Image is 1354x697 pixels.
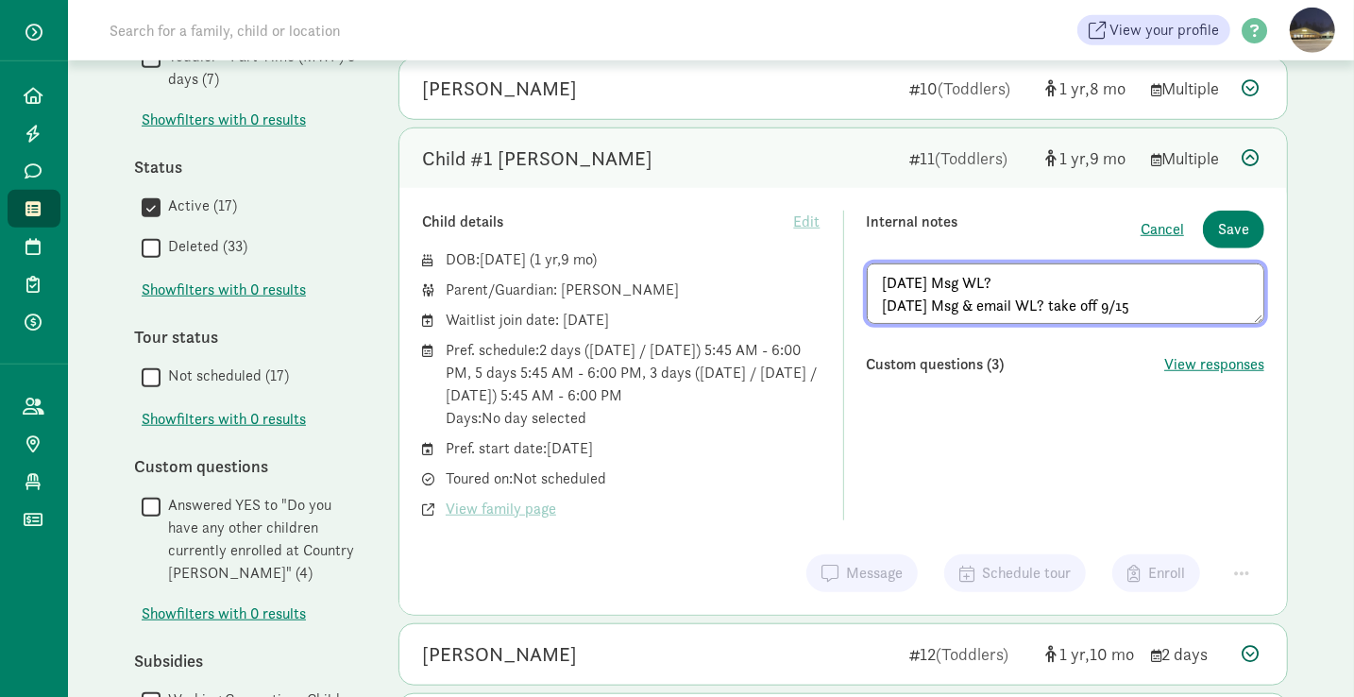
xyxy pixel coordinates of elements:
[909,76,1030,101] div: 10
[1045,76,1136,101] div: [object Object]
[909,145,1030,171] div: 11
[1151,76,1227,101] div: Multiple
[161,365,289,387] label: Not scheduled (17)
[935,147,1007,169] span: (Toddlers)
[1164,353,1264,376] button: View responses
[446,248,821,271] div: DOB: ( )
[1045,145,1136,171] div: [object Object]
[1148,562,1185,585] span: Enroll
[422,74,577,104] div: Nina R
[1059,77,1090,99] span: 1
[1109,19,1219,42] span: View your profile
[480,249,526,269] span: [DATE]
[846,562,903,585] span: Message
[1090,643,1134,665] span: 10
[867,211,1142,248] div: Internal notes
[938,77,1010,99] span: (Toddlers)
[161,195,237,217] label: Active (17)
[422,211,794,233] div: Child details
[909,641,1030,667] div: 12
[944,554,1086,592] button: Schedule tour
[1203,211,1264,248] button: Save
[1045,641,1136,667] div: [object Object]
[161,45,361,91] label: Toddler - Part Time (MWF) 3 days (7)
[142,279,306,301] button: Showfilters with 0 results
[98,11,628,49] input: Search for a family, child or location
[446,498,556,520] span: View family page
[534,249,561,269] span: 1
[561,249,592,269] span: 9
[867,353,1165,376] div: Custom questions (3)
[134,324,361,349] div: Tour status
[134,453,361,479] div: Custom questions
[446,467,821,490] div: Toured on: Not scheduled
[446,437,821,460] div: Pref. start date: [DATE]
[446,339,821,430] div: Pref. schedule: 2 days ([DATE] / [DATE]) 5:45 AM - 6:00 PM, 5 days 5:45 AM - 6:00 PM, 3 days ([DA...
[1218,218,1249,241] span: Save
[142,603,306,625] span: Show filters with 0 results
[134,154,361,179] div: Status
[142,109,306,131] span: Show filters with 0 results
[422,639,577,670] div: Keeley Alden
[161,494,361,585] label: Answered YES to "Do you have any other children currently enrolled at Country [PERSON_NAME]" (4)
[1059,147,1090,169] span: 1
[161,235,247,258] label: Deleted (33)
[1077,15,1230,45] a: View your profile
[446,279,821,301] div: Parent/Guardian: [PERSON_NAME]
[142,408,306,431] button: Showfilters with 0 results
[1090,147,1126,169] span: 9
[142,279,306,301] span: Show filters with 0 results
[1151,641,1227,667] div: 2 days
[1059,643,1090,665] span: 1
[794,211,821,233] span: Edit
[142,603,306,625] button: Showfilters with 0 results
[142,109,306,131] button: Showfilters with 0 results
[806,554,918,592] button: Message
[1260,606,1354,697] iframe: Chat Widget
[1141,218,1184,241] button: Cancel
[936,643,1008,665] span: (Toddlers)
[422,144,652,174] div: Child #1 Cole
[1090,77,1126,99] span: 8
[1151,145,1227,171] div: Multiple
[142,408,306,431] span: Show filters with 0 results
[446,309,821,331] div: Waitlist join date: [DATE]
[134,648,361,673] div: Subsidies
[982,562,1071,585] span: Schedule tour
[1112,554,1200,592] button: Enroll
